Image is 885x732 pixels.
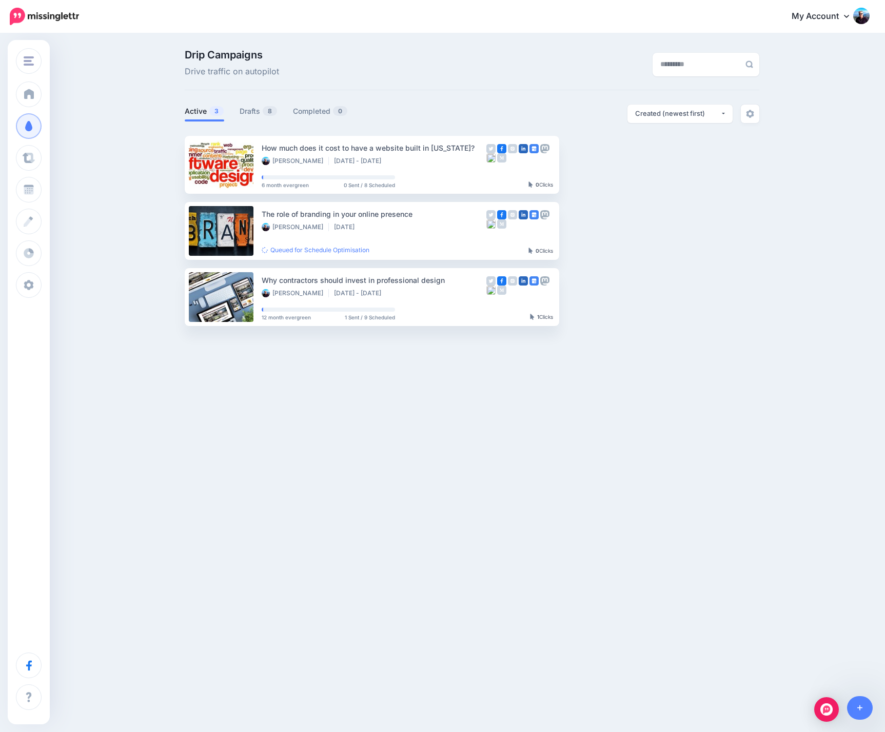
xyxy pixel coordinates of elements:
[345,315,395,320] span: 1 Sent / 9 Scheduled
[635,109,720,118] div: Created (newest first)
[508,276,517,286] img: instagram-grey-square.png
[508,210,517,219] img: instagram-grey-square.png
[24,56,34,66] img: menu.png
[185,65,279,78] span: Drive traffic on autopilot
[262,182,309,188] span: 6 month evergreen
[540,144,549,153] img: mastodon-grey-square.png
[529,144,539,153] img: google_business-square.png
[528,248,553,254] div: Clicks
[529,276,539,286] img: google_business-square.png
[262,208,486,220] div: The role of branding in your online presence
[745,60,753,68] img: search-grey-6.png
[334,289,386,297] li: [DATE] - [DATE]
[530,314,553,320] div: Clicks
[497,210,506,219] img: facebook-square.png
[528,182,553,188] div: Clicks
[486,153,496,162] img: bluesky-grey-square.png
[540,276,549,286] img: mastodon-grey-square.png
[486,286,496,295] img: bluesky-grey-square.png
[334,157,386,165] li: [DATE] - [DATE]
[781,4,870,29] a: My Account
[262,223,329,231] li: [PERSON_NAME]
[814,697,839,722] div: Open Intercom Messenger
[262,315,311,320] span: 12 month evergreen
[530,314,535,320] img: pointer-grey-darker.png
[344,182,395,188] span: 0 Sent / 8 Scheduled
[263,106,277,116] span: 8
[497,276,506,286] img: facebook-square.png
[497,219,506,229] img: medium-grey-square.png
[497,286,506,295] img: medium-grey-square.png
[528,181,533,188] img: pointer-grey-darker.png
[508,144,517,153] img: instagram-grey-square.png
[746,110,754,118] img: settings-grey.png
[10,8,79,25] img: Missinglettr
[627,105,733,123] button: Created (newest first)
[333,106,347,116] span: 0
[528,248,533,254] img: pointer-grey-darker.png
[537,314,539,320] b: 1
[486,210,496,219] img: twitter-grey-square.png
[262,157,329,165] li: [PERSON_NAME]
[262,274,486,286] div: Why contractors should invest in professional design
[209,106,224,116] span: 3
[536,181,539,188] b: 0
[262,142,486,154] div: How much does it cost to have a website built in [US_STATE]?
[486,144,496,153] img: twitter-grey-square.png
[529,210,539,219] img: google_business-square.png
[185,105,224,117] a: Active3
[262,289,329,297] li: [PERSON_NAME]
[185,50,279,60] span: Drip Campaigns
[262,246,369,254] a: Queued for Schedule Optimisation
[293,105,348,117] a: Completed0
[519,210,528,219] img: linkedin-square.png
[497,153,506,162] img: medium-grey-square.png
[519,276,528,286] img: linkedin-square.png
[240,105,278,117] a: Drafts8
[486,219,496,229] img: bluesky-grey-square.png
[497,144,506,153] img: facebook-square.png
[536,248,539,254] b: 0
[519,144,528,153] img: linkedin-square.png
[540,210,549,219] img: mastodon-grey-square.png
[486,276,496,286] img: twitter-grey-square.png
[334,223,360,231] li: [DATE]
